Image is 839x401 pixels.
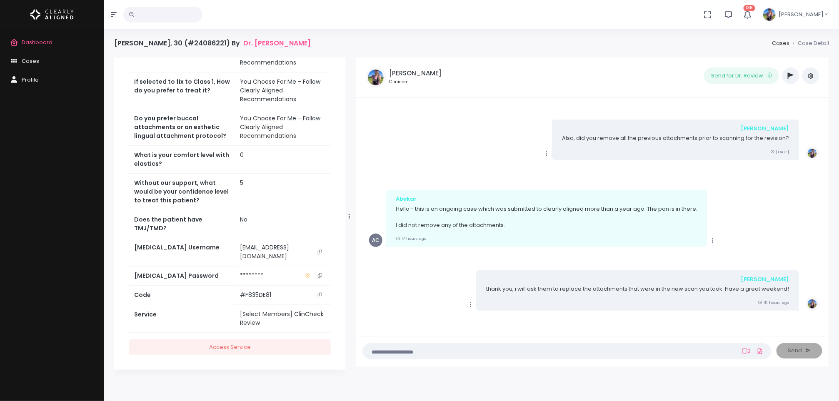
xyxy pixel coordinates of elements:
[129,339,331,355] a: Access Service
[396,195,697,203] div: Abekar
[129,238,235,267] th: [MEDICAL_DATA] Username
[704,67,779,84] button: Send for Dr. Review
[129,174,235,210] th: Without our support, what would be your confidence level to treat this patient?
[772,39,789,47] a: Cases
[235,146,331,174] td: 0
[486,285,789,293] p: thank you, i will ask them to replace the attachments that were in the new scan you took. Have a ...
[129,305,235,333] th: Service
[758,300,789,305] small: 15 hours ago
[789,39,829,47] li: Case Detail
[235,109,331,146] td: You Choose For Me - Follow Clearly Aligned Recommendations
[235,286,331,305] td: #F835DE81
[389,79,442,85] small: Clinician
[129,109,235,146] th: Do you prefer buccal attachments or an esthetic lingual attachment protocol?
[235,210,331,238] td: No
[369,234,382,247] span: AC
[22,57,39,65] span: Cases
[235,174,331,210] td: 5
[755,344,765,359] a: Add Files
[114,39,311,47] h4: [PERSON_NAME], 30 (#24086221) By
[129,286,235,305] th: Code
[129,72,235,109] th: If selected to fix to Class 1, How do you prefer to treat it?
[235,72,331,109] td: You Choose For Me - Follow Clearly Aligned Recommendations
[486,275,789,284] div: [PERSON_NAME]
[235,238,331,266] td: [EMAIL_ADDRESS][DOMAIN_NAME]
[129,146,235,174] th: What is your comfort level with elastics?
[562,134,789,142] p: Also, did you remove all the previous attachments prior to scanning for the revision?
[362,105,822,327] div: scrollable content
[770,149,789,154] small: [DATE]
[396,236,426,241] small: 17 hours ago
[30,6,74,23] img: Logo Horizontal
[240,310,326,327] div: [Select Members] ClinCheck Review
[22,38,52,46] span: Dashboard
[562,125,789,133] div: [PERSON_NAME]
[243,39,311,47] a: Dr. [PERSON_NAME]
[741,348,752,354] a: Add Loom Video
[114,57,346,376] div: scrollable content
[22,76,39,84] span: Profile
[762,7,777,22] img: Header Avatar
[744,5,755,11] span: 138
[129,210,235,238] th: Does the patient have TMJ/TMD?
[389,70,442,77] h5: [PERSON_NAME]
[129,266,235,285] th: [MEDICAL_DATA] Password
[779,10,824,19] span: [PERSON_NAME]
[396,205,697,229] p: Hello - this is an ongoing case which was submitted to clearly aligned more than a year ago. The ...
